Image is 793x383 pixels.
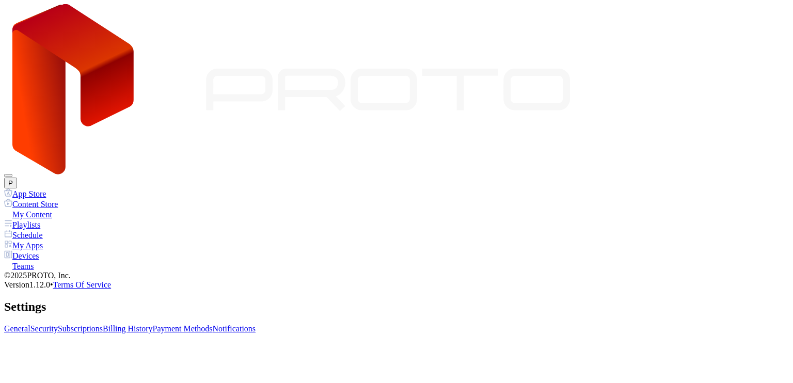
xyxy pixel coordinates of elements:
[103,324,152,333] a: Billing History
[4,271,789,280] div: © 2025 PROTO, Inc.
[4,178,17,188] button: P
[30,324,58,333] a: Security
[4,240,789,250] a: My Apps
[4,230,789,240] a: Schedule
[4,300,789,314] h2: Settings
[4,219,789,230] a: Playlists
[4,250,789,261] a: Devices
[4,324,30,333] a: General
[4,199,789,209] a: Content Store
[4,261,789,271] a: Teams
[4,188,789,199] a: App Store
[53,280,112,289] a: Terms Of Service
[153,324,213,333] a: Payment Methods
[4,280,53,289] span: Version 1.12.0 •
[58,324,103,333] a: Subscriptions
[4,209,789,219] a: My Content
[213,324,256,333] a: Notifications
